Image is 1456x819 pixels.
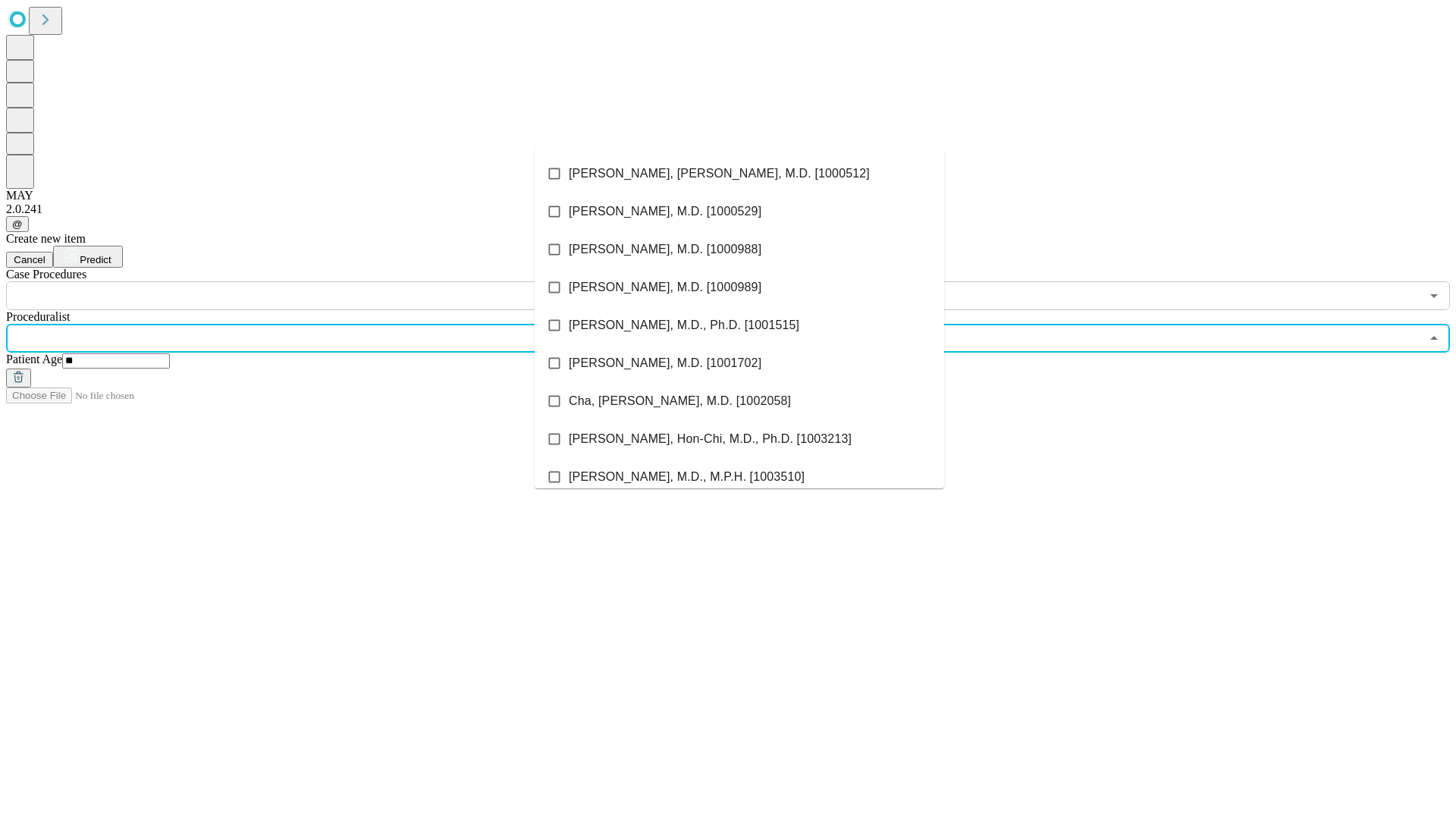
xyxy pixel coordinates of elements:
[569,240,761,259] span: [PERSON_NAME], M.D. [1000988]
[14,254,45,265] span: Cancel
[569,430,852,448] span: [PERSON_NAME], Hon-Chi, M.D., Ph.D. [1003213]
[569,392,791,410] span: Cha, [PERSON_NAME], M.D. [1002058]
[6,232,86,245] span: Create new item
[6,310,70,323] span: Proceduralist
[6,189,1450,202] div: MAY
[6,216,29,232] button: @
[6,252,53,268] button: Cancel
[569,278,761,297] span: [PERSON_NAME], M.D. [1000989]
[53,246,123,268] button: Predict
[569,468,805,486] span: [PERSON_NAME], M.D., M.P.H. [1003510]
[1423,285,1445,306] button: Open
[6,268,86,281] span: Scheduled Procedure
[569,202,761,221] span: [PERSON_NAME], M.D. [1000529]
[6,202,1450,216] div: 2.0.241
[6,353,62,366] span: Patient Age
[1423,328,1445,349] button: Close
[569,354,761,372] span: [PERSON_NAME], M.D. [1001702]
[12,218,23,230] span: @
[569,165,870,183] span: [PERSON_NAME], [PERSON_NAME], M.D. [1000512]
[80,254,111,265] span: Predict
[569,316,799,334] span: [PERSON_NAME], M.D., Ph.D. [1001515]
